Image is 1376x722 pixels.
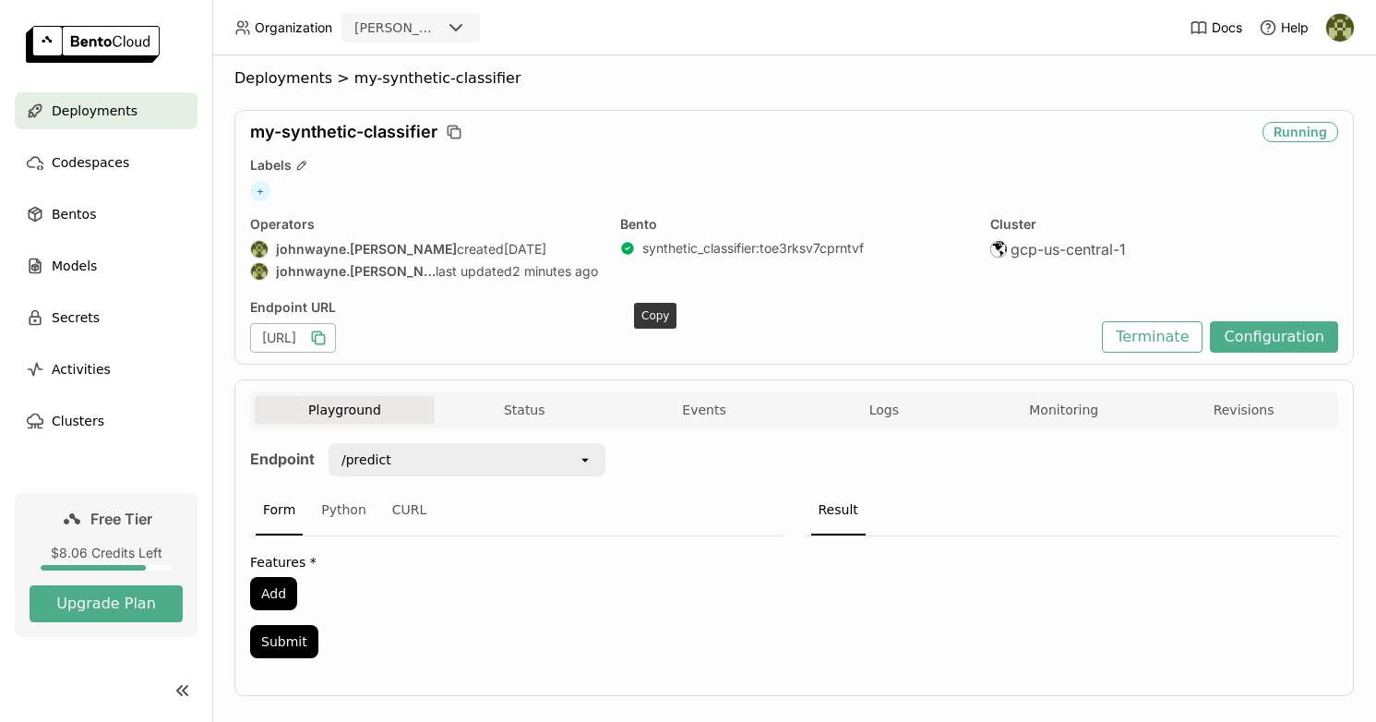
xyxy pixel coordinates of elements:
[52,358,111,380] span: Activities
[52,410,104,432] span: Clusters
[15,92,197,129] a: Deployments
[90,510,152,528] span: Free Tier
[250,262,598,281] div: last updated
[52,203,96,225] span: Bentos
[250,625,318,658] button: Submit
[250,216,598,233] div: Operators
[578,452,592,467] svg: open
[615,396,795,424] button: Events
[332,69,354,88] span: >
[15,351,197,388] a: Activities
[974,396,1154,424] button: Monitoring
[341,451,391,469] div: /predict
[1326,14,1354,42] img: johnwayne.jiang john
[251,263,268,280] img: johnwayne.jiang john
[15,144,197,181] a: Codespaces
[255,19,332,36] span: Organization
[251,241,268,258] img: johnwayne.jiang john
[1281,19,1309,36] span: Help
[354,69,521,88] span: my-synthetic-classifier
[385,486,435,535] div: CURL
[15,493,197,637] a: Free Tier$8.06 Credits LeftUpgrade Plan
[26,26,160,63] img: logo
[504,241,546,258] span: [DATE]
[250,450,315,468] strong: Endpoint
[642,240,864,257] a: synthetic_classifier:toe3rksv7cprntvf
[15,403,197,439] a: Clusters
[256,486,303,535] div: Form
[234,69,1354,88] nav: Breadcrumbs navigation
[250,157,1338,174] div: Labels
[30,585,183,622] button: Upgrade Plan
[1154,396,1334,424] button: Revisions
[1210,321,1338,353] button: Configuration
[435,396,615,424] button: Status
[15,299,197,336] a: Secrets
[620,216,968,233] div: Bento
[811,486,866,535] div: Result
[990,216,1338,233] div: Cluster
[314,486,374,535] div: Python
[443,19,445,38] input: Selected bentoml-john.
[276,263,436,280] strong: johnwayne.[PERSON_NAME]
[250,122,437,142] span: my-synthetic-classifier
[250,240,598,259] div: created
[15,196,197,233] a: Bentos
[1190,18,1242,37] a: Docs
[52,255,97,277] span: Models
[393,451,395,469] input: Selected /predict.
[52,151,129,174] span: Codespaces
[354,18,441,37] div: [PERSON_NAME]
[250,577,297,610] button: Add
[250,555,784,570] label: Features *
[52,100,138,122] span: Deployments
[512,263,598,280] span: 2 minutes ago
[15,247,197,284] a: Models
[1011,240,1126,259] span: gcp-us-central-1
[1259,18,1309,37] div: Help
[250,299,1093,316] div: Endpoint URL
[1212,19,1242,36] span: Docs
[250,323,336,353] div: [URL]
[1262,122,1338,142] div: Running
[1102,321,1203,353] button: Terminate
[250,181,270,201] span: +
[276,241,457,258] strong: johnwayne.[PERSON_NAME]
[30,545,183,561] div: $8.06 Credits Left
[634,303,676,329] div: Copy
[234,69,332,88] span: Deployments
[52,307,100,329] span: Secrets
[869,402,899,418] span: Logs
[255,396,435,424] button: Playground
